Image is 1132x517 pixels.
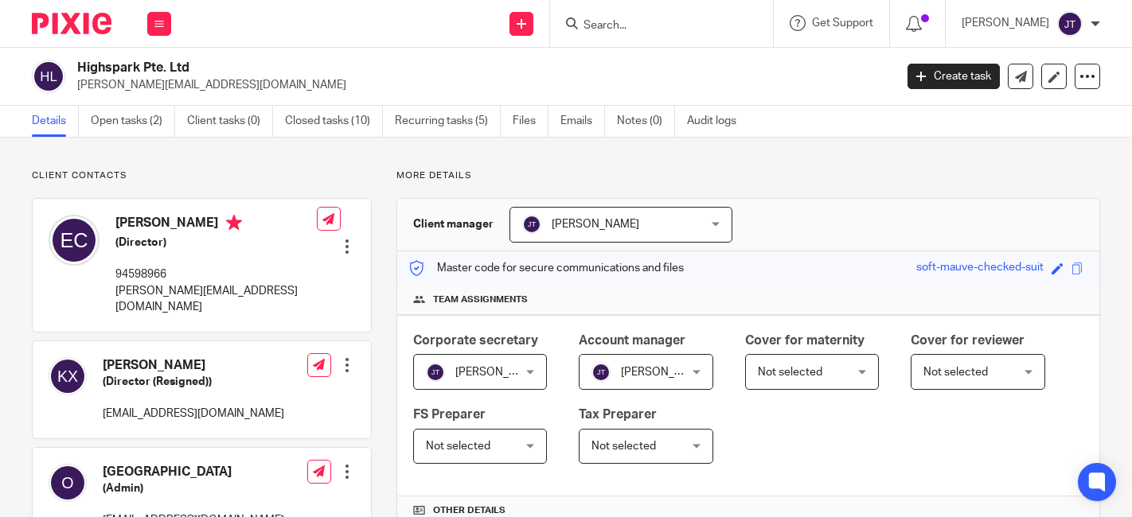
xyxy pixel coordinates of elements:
[396,169,1100,182] p: More details
[552,219,639,230] span: [PERSON_NAME]
[591,363,611,382] img: svg%3E
[226,215,242,231] i: Primary
[409,260,684,276] p: Master code for secure communications and files
[413,334,538,347] span: Corporate secretary
[617,106,675,137] a: Notes (0)
[103,374,284,390] h5: (Director (Resigned))
[426,441,490,452] span: Not selected
[916,259,1044,278] div: soft-mauve-checked-suit
[395,106,501,137] a: Recurring tasks (5)
[812,17,873,29] span: Get Support
[49,357,87,395] img: svg%3E
[579,408,657,421] span: Tax Preparer
[32,13,111,34] img: Pixie
[579,334,685,347] span: Account manager
[285,106,383,137] a: Closed tasks (10)
[582,19,725,33] input: Search
[115,235,317,251] h5: (Director)
[687,106,748,137] a: Audit logs
[115,283,317,316] p: [PERSON_NAME][EMAIL_ADDRESS][DOMAIN_NAME]
[591,441,656,452] span: Not selected
[103,480,284,496] h5: (Admin)
[32,169,372,182] p: Client contacts
[115,215,317,235] h4: [PERSON_NAME]
[745,334,865,347] span: Cover for maternity
[560,106,605,137] a: Emails
[32,60,65,93] img: svg%3E
[433,504,505,517] span: Other details
[426,363,445,382] img: svg%3E
[908,64,1000,89] a: Create task
[115,266,317,282] p: 94598966
[433,293,528,306] span: Team assignments
[522,215,541,234] img: svg%3E
[187,106,273,137] a: Client tasks (0)
[911,334,1025,347] span: Cover for reviewer
[103,464,284,480] h4: [GEOGRAPHIC_DATA]
[103,406,284,422] p: [EMAIL_ADDRESS][DOMAIN_NAME]
[49,215,100,266] img: svg%3E
[455,367,543,378] span: [PERSON_NAME]
[962,15,1049,31] p: [PERSON_NAME]
[513,106,548,137] a: Files
[103,357,284,374] h4: [PERSON_NAME]
[413,216,494,232] h3: Client manager
[923,367,988,378] span: Not selected
[91,106,175,137] a: Open tasks (2)
[77,77,884,93] p: [PERSON_NAME][EMAIL_ADDRESS][DOMAIN_NAME]
[77,60,722,76] h2: Highspark Pte. Ltd
[32,106,79,137] a: Details
[1057,11,1083,37] img: svg%3E
[758,367,822,378] span: Not selected
[49,464,87,502] img: svg%3E
[413,408,486,421] span: FS Preparer
[621,367,708,378] span: [PERSON_NAME]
